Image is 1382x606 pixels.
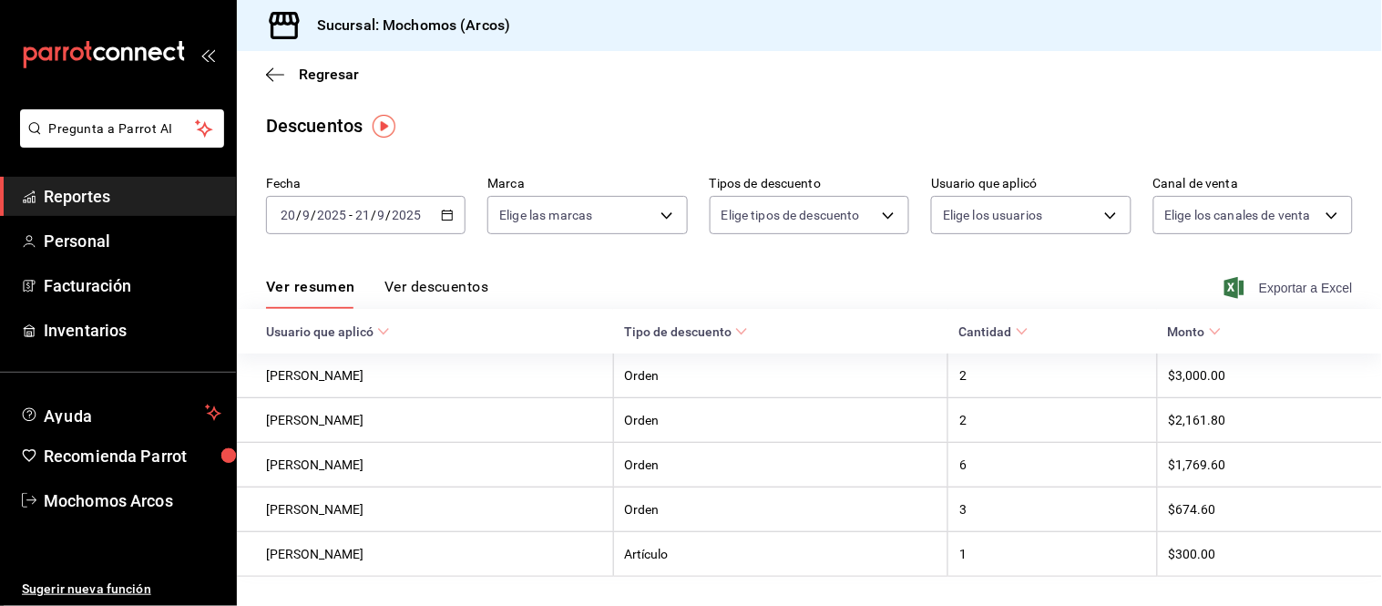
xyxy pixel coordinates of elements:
[722,206,860,224] span: Elige tipos de descuento
[710,178,909,190] label: Tipos de descuento
[499,206,592,224] span: Elige las marcas
[237,532,613,577] th: [PERSON_NAME]
[296,208,302,222] span: /
[613,443,947,488] th: Orden
[1168,324,1222,339] span: Monto
[316,208,347,222] input: ----
[948,488,1158,532] th: 3
[302,15,510,36] h3: Sucursal: Mochomos (Arcos)
[948,354,1158,398] th: 2
[266,324,390,339] span: Usuario que aplicó
[377,208,386,222] input: --
[959,324,1029,339] span: Cantidad
[1153,178,1353,190] label: Canal de venta
[266,178,466,190] label: Fecha
[613,354,947,398] th: Orden
[20,109,224,148] button: Pregunta a Parrot AI
[302,208,311,222] input: --
[624,324,748,339] span: Tipo de descuento
[392,208,423,222] input: ----
[237,443,613,488] th: [PERSON_NAME]
[1165,206,1311,224] span: Elige los canales de venta
[354,208,371,222] input: --
[1157,443,1382,488] th: $1,769.60
[931,178,1131,190] label: Usuario que aplicó
[943,206,1042,224] span: Elige los usuarios
[613,532,947,577] th: Artículo
[384,278,488,309] button: Ver descuentos
[44,184,221,209] span: Reportes
[371,208,376,222] span: /
[373,115,395,138] img: Tooltip marker
[487,178,687,190] label: Marca
[13,132,224,151] a: Pregunta a Parrot AI
[266,278,355,309] button: Ver resumen
[44,488,221,513] span: Mochomos Arcos
[613,488,947,532] th: Orden
[311,208,316,222] span: /
[948,398,1158,443] th: 2
[266,66,359,83] button: Regresar
[237,488,613,532] th: [PERSON_NAME]
[266,112,363,139] div: Descuentos
[1157,354,1382,398] th: $3,000.00
[49,119,196,139] span: Pregunta a Parrot AI
[22,580,221,599] span: Sugerir nueva función
[200,47,215,62] button: open_drawer_menu
[948,532,1158,577] th: 1
[1157,398,1382,443] th: $2,161.80
[386,208,392,222] span: /
[44,402,198,424] span: Ayuda
[1157,532,1382,577] th: $300.00
[44,229,221,253] span: Personal
[299,66,359,83] span: Regresar
[948,443,1158,488] th: 6
[44,318,221,343] span: Inventarios
[44,444,221,468] span: Recomienda Parrot
[237,398,613,443] th: [PERSON_NAME]
[237,354,613,398] th: [PERSON_NAME]
[44,273,221,298] span: Facturación
[613,398,947,443] th: Orden
[1228,277,1353,299] button: Exportar a Excel
[349,208,353,222] span: -
[280,208,296,222] input: --
[266,278,488,309] div: navigation tabs
[1157,488,1382,532] th: $674.60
